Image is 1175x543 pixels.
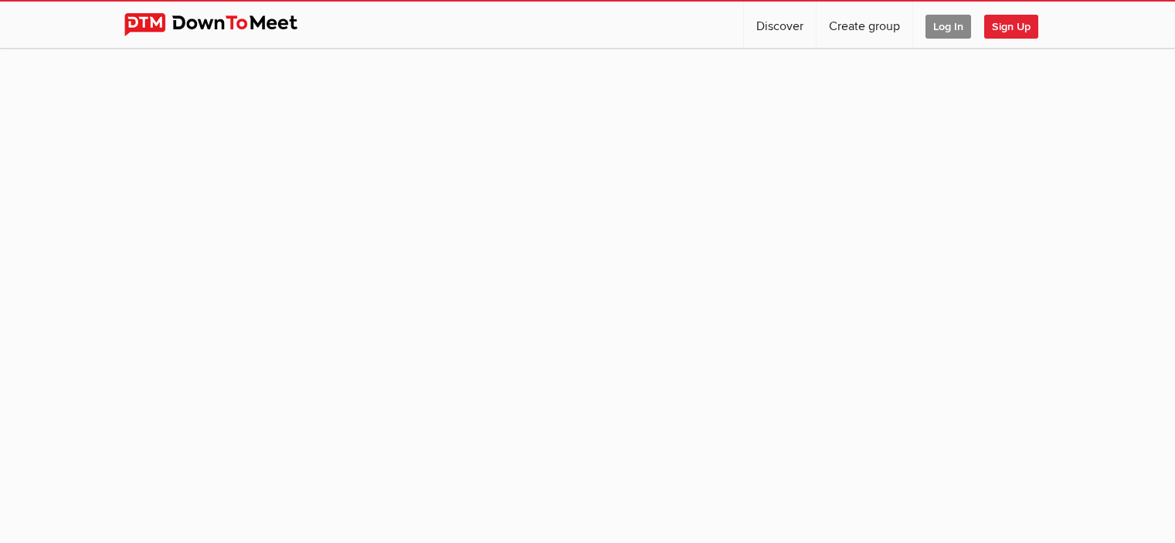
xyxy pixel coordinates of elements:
[744,2,816,48] a: Discover
[925,15,971,39] span: Log In
[913,2,983,48] a: Log In
[124,13,321,36] img: DownToMeet
[984,15,1038,39] span: Sign Up
[817,2,912,48] a: Create group
[984,2,1051,48] a: Sign Up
